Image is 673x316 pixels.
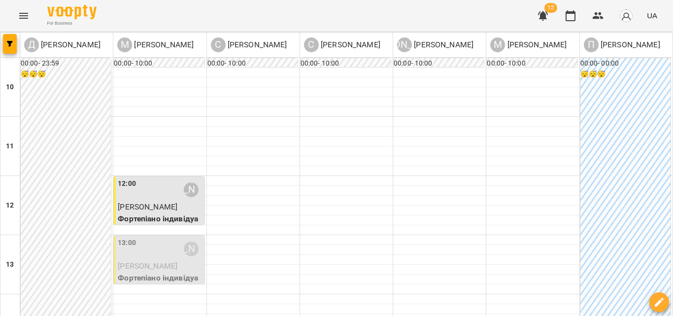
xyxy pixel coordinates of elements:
[24,37,39,52] div: Д
[490,37,567,52] div: Мельник Божена
[544,3,557,13] span: 12
[490,37,505,52] div: М
[584,37,660,52] a: П [PERSON_NAME]
[118,238,136,248] label: 13:00
[584,37,599,52] div: П
[211,37,287,52] a: С [PERSON_NAME]
[505,39,567,51] p: [PERSON_NAME]
[301,58,391,69] h6: 00:00 - 10:00
[643,6,661,25] button: UA
[12,4,35,28] button: Menu
[118,272,202,307] p: Фортепіано індивідуальне заняття (50 хвилин)
[619,9,633,23] img: avatar_s.png
[184,182,199,197] div: Марченкова Анастасія
[114,58,204,69] h6: 00:00 - 10:00
[6,141,14,152] h6: 11
[580,69,671,80] h6: 😴😴😴
[21,69,111,80] h6: 😴😴😴
[6,259,14,270] h6: 13
[21,58,111,69] h6: 00:00 - 23:59
[132,39,194,51] p: [PERSON_NAME]
[39,39,101,51] p: [PERSON_NAME]
[6,200,14,211] h6: 12
[304,37,380,52] div: Слободян Андрій
[118,202,177,211] span: [PERSON_NAME]
[397,37,473,52] div: Антонюк Софія
[47,20,97,27] span: For Business
[647,10,657,21] span: UA
[599,39,660,51] p: [PERSON_NAME]
[117,37,194,52] a: М [PERSON_NAME]
[319,39,380,51] p: [PERSON_NAME]
[397,37,473,52] a: [PERSON_NAME] [PERSON_NAME]
[24,37,101,52] a: Д [PERSON_NAME]
[118,261,177,271] span: [PERSON_NAME]
[47,5,97,19] img: Voopty Logo
[394,58,484,69] h6: 00:00 - 10:00
[211,37,287,52] div: Савіцька Зоряна
[184,242,199,256] div: Марченкова Анастасія
[211,37,226,52] div: С
[226,39,287,51] p: [PERSON_NAME]
[584,37,660,52] div: Полтавцева Наталя
[580,58,671,69] h6: 00:00 - 00:00
[490,37,567,52] a: М [PERSON_NAME]
[118,178,136,189] label: 12:00
[304,37,319,52] div: С
[487,58,577,69] h6: 00:00 - 10:00
[412,39,473,51] p: [PERSON_NAME]
[207,58,298,69] h6: 00:00 - 10:00
[117,37,132,52] div: М
[118,213,202,248] p: Фортепіано індивідуальне заняття (50 хвилин)
[304,37,380,52] a: С [PERSON_NAME]
[397,37,412,52] div: [PERSON_NAME]
[6,82,14,93] h6: 10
